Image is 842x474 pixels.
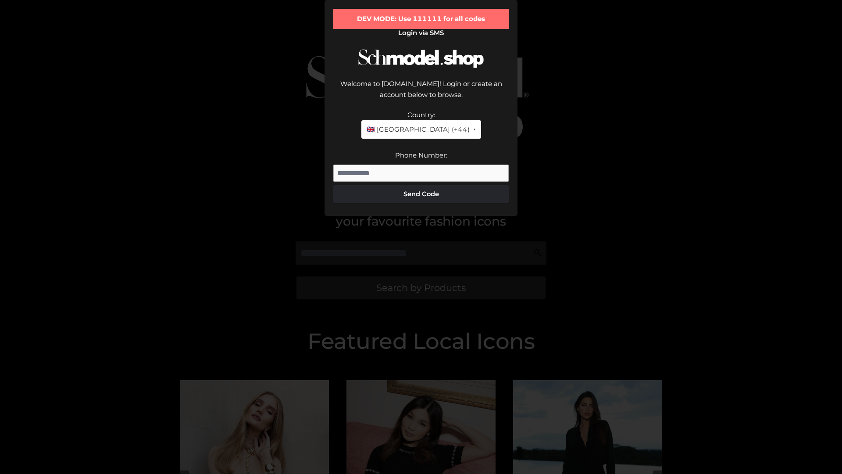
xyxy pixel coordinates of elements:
button: Send Code [333,185,509,203]
span: 🇬🇧 [GEOGRAPHIC_DATA] (+44) [367,124,470,135]
img: Schmodel Logo [355,41,487,76]
div: Welcome to [DOMAIN_NAME]! Login or create an account below to browse. [333,78,509,109]
label: Country: [407,111,435,119]
h2: Login via SMS [333,29,509,37]
label: Phone Number: [395,151,447,159]
div: DEV MODE: Use 111111 for all codes [333,9,509,29]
